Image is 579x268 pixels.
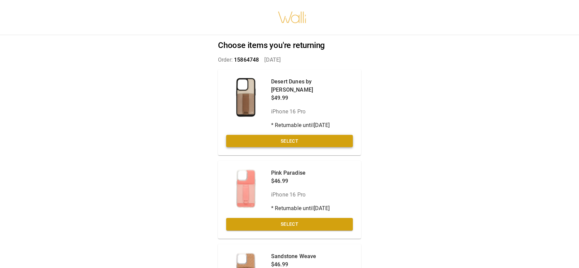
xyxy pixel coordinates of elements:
[218,56,361,64] p: Order: [DATE]
[271,108,353,116] p: iPhone 16 Pro
[271,191,330,199] p: iPhone 16 Pro
[271,204,330,212] p: * Returnable until [DATE]
[218,41,361,50] h2: Choose items you're returning
[271,169,330,177] p: Pink Paradise
[271,121,353,129] p: * Returnable until [DATE]
[226,135,353,147] button: Select
[278,3,307,32] img: walli-inc.myshopify.com
[271,78,353,94] p: Desert Dunes by [PERSON_NAME]
[271,252,330,261] p: Sandstone Weave
[271,94,353,102] p: $49.99
[271,177,330,185] p: $46.99
[226,218,353,231] button: Select
[234,57,259,63] span: 15864748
